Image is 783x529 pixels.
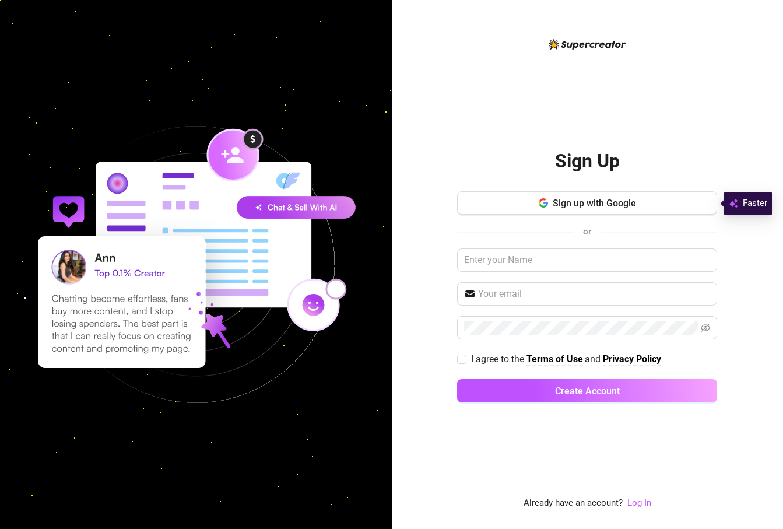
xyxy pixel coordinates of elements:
[583,226,591,237] span: or
[555,386,620,397] span: Create Account
[526,353,583,366] a: Terms of Use
[524,496,623,510] span: Already have an account?
[457,248,717,272] input: Enter your Name
[627,496,651,510] a: Log In
[555,149,620,173] h2: Sign Up
[701,323,710,332] span: eye-invisible
[603,353,661,365] strong: Privacy Policy
[627,498,651,508] a: Log In
[457,191,717,215] button: Sign up with Google
[585,353,603,365] span: and
[526,353,583,365] strong: Terms of Use
[471,353,526,365] span: I agree to the
[743,197,767,211] span: Faster
[478,287,710,301] input: Your email
[553,198,636,209] span: Sign up with Google
[603,353,661,366] a: Privacy Policy
[549,39,626,50] img: logo-BBDzfeDw.svg
[457,379,717,402] button: Create Account
[729,197,738,211] img: svg%3e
